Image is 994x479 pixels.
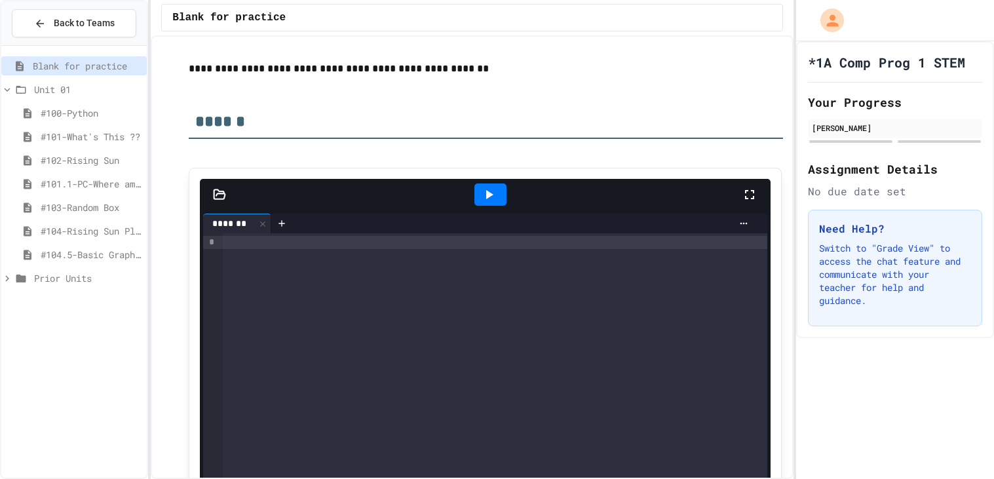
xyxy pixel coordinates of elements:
span: #101-What's This ?? [41,130,142,144]
span: #100-Python [41,106,142,120]
span: #104.5-Basic Graphics Review [41,248,142,261]
span: Blank for practice [172,10,286,26]
h2: Assignment Details [808,160,982,178]
div: My Account [807,5,847,35]
h2: Your Progress [808,93,982,111]
span: Unit 01 [34,83,142,96]
span: Back to Teams [54,16,115,30]
span: #103-Random Box [41,201,142,214]
button: Back to Teams [12,9,136,37]
p: Switch to "Grade View" to access the chat feature and communicate with your teacher for help and ... [819,242,971,307]
div: No due date set [808,183,982,199]
span: Prior Units [34,271,142,285]
span: Blank for practice [33,59,142,73]
h1: *1A Comp Prog 1 STEM [808,53,965,71]
div: [PERSON_NAME] [812,122,978,134]
h3: Need Help? [819,221,971,237]
span: #101.1-PC-Where am I? [41,177,142,191]
span: #104-Rising Sun Plus [41,224,142,238]
span: #102-Rising Sun [41,153,142,167]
